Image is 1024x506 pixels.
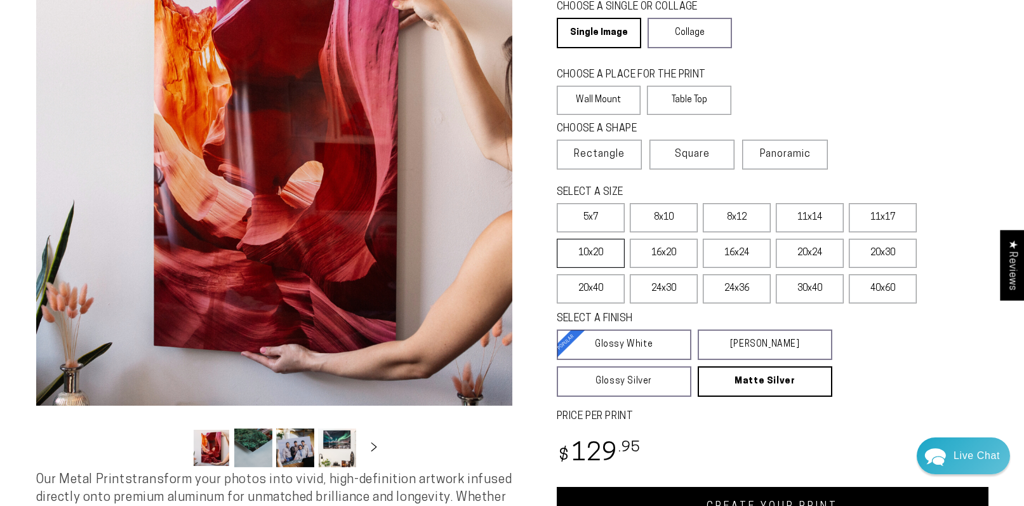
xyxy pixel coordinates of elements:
[849,239,917,268] label: 20x30
[557,86,641,115] label: Wall Mount
[648,18,732,48] a: Collage
[630,203,698,232] label: 8x10
[557,68,720,83] legend: CHOOSE A PLACE FOR THE PRINT
[698,366,832,397] a: Matte Silver
[917,437,1010,474] div: Chat widget toggle
[276,429,314,467] button: Load image 3 in gallery view
[703,274,771,303] label: 24x36
[559,448,569,465] span: $
[776,274,844,303] label: 30x40
[698,330,832,360] a: [PERSON_NAME]
[192,429,230,467] button: Load image 1 in gallery view
[703,203,771,232] label: 8x12
[1000,230,1024,300] div: Click to open Judge.me floating reviews tab
[557,409,988,424] label: PRICE PER PRINT
[776,239,844,268] label: 20x24
[557,203,625,232] label: 5x7
[234,429,272,467] button: Load image 2 in gallery view
[849,274,917,303] label: 40x60
[703,239,771,268] label: 16x24
[647,86,731,115] label: Table Top
[954,437,1000,474] div: Contact Us Directly
[557,122,722,136] legend: CHOOSE A SHAPE
[760,149,811,159] span: Panoramic
[318,429,356,467] button: Load image 4 in gallery view
[557,312,802,326] legend: SELECT A FINISH
[161,434,189,462] button: Slide left
[557,239,625,268] label: 10x20
[557,185,811,200] legend: SELECT A SIZE
[557,18,641,48] a: Single Image
[776,203,844,232] label: 11x14
[360,434,388,462] button: Slide right
[574,147,625,162] span: Rectangle
[557,442,641,467] bdi: 129
[618,441,641,455] sup: .95
[675,147,710,162] span: Square
[557,366,691,397] a: Glossy Silver
[557,274,625,303] label: 20x40
[630,274,698,303] label: 24x30
[557,330,691,360] a: Glossy White
[849,203,917,232] label: 11x17
[630,239,698,268] label: 16x20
